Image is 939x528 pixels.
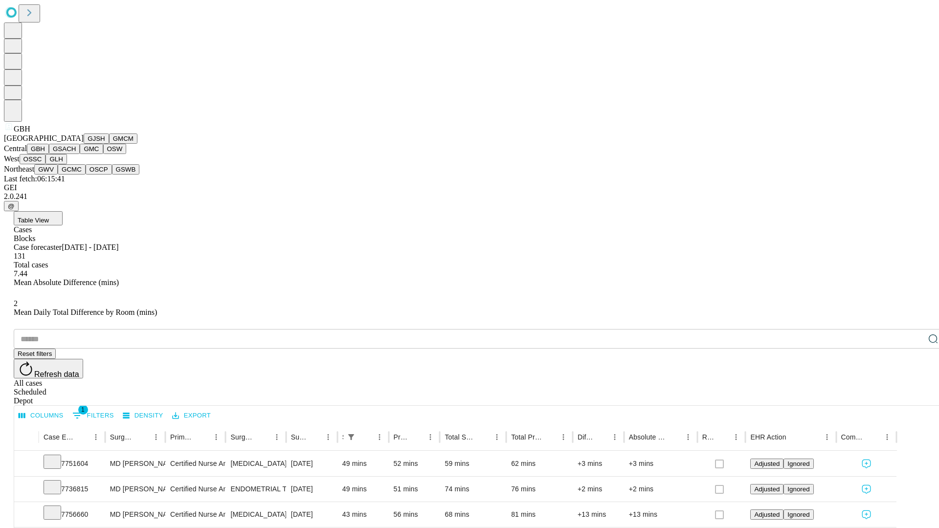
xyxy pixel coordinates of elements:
[820,430,834,444] button: Menu
[867,430,880,444] button: Sort
[34,370,79,378] span: Refresh data
[511,451,568,476] div: 62 mins
[754,460,780,467] span: Adjusted
[45,154,67,164] button: GLH
[729,430,743,444] button: Menu
[103,144,127,154] button: OSW
[89,430,103,444] button: Menu
[578,477,619,502] div: +2 mins
[629,502,693,527] div: +13 mins
[19,481,34,498] button: Expand
[594,430,608,444] button: Sort
[149,430,163,444] button: Menu
[14,359,83,378] button: Refresh data
[445,451,501,476] div: 59 mins
[86,164,112,175] button: OSCP
[4,165,34,173] span: Northeast
[14,125,30,133] span: GBH
[8,202,15,210] span: @
[787,430,801,444] button: Sort
[783,459,813,469] button: Ignored
[750,433,786,441] div: EHR Action
[394,451,435,476] div: 52 mins
[715,430,729,444] button: Sort
[120,408,166,423] button: Density
[14,243,62,251] span: Case forecaster
[445,433,475,441] div: Total Scheduled Duration
[110,502,160,527] div: MD [PERSON_NAME]
[18,217,49,224] span: Table View
[170,433,195,441] div: Primary Service
[841,433,866,441] div: Comments
[750,484,783,494] button: Adjusted
[608,430,622,444] button: Menu
[256,430,270,444] button: Sort
[783,509,813,520] button: Ignored
[344,430,358,444] button: Show filters
[209,430,223,444] button: Menu
[49,144,80,154] button: GSACH
[270,430,284,444] button: Menu
[230,502,281,527] div: [MEDICAL_DATA] WITH [MEDICAL_DATA] AND/OR [MEDICAL_DATA] WITH OR WITHOUT D\T\C
[230,433,255,441] div: Surgery Name
[27,144,49,154] button: GBH
[787,485,809,493] span: Ignored
[754,485,780,493] span: Adjusted
[170,502,221,527] div: Certified Nurse Anesthetist
[44,451,100,476] div: 7751604
[170,477,221,502] div: Certified Nurse Anesthetist
[230,451,281,476] div: [MEDICAL_DATA] COLD KNIFE OR LASER
[196,430,209,444] button: Sort
[668,430,681,444] button: Sort
[14,252,25,260] span: 131
[14,211,63,225] button: Table View
[557,430,570,444] button: Menu
[80,144,103,154] button: GMC
[112,164,140,175] button: GSWB
[511,477,568,502] div: 76 mins
[84,133,109,144] button: GJSH
[4,192,935,201] div: 2.0.241
[18,350,52,357] span: Reset filters
[629,433,667,441] div: Absolute Difference
[135,430,149,444] button: Sort
[44,433,74,441] div: Case Epic Id
[109,133,137,144] button: GMCM
[543,430,557,444] button: Sort
[490,430,504,444] button: Menu
[4,134,84,142] span: [GEOGRAPHIC_DATA]
[342,502,384,527] div: 43 mins
[424,430,437,444] button: Menu
[4,154,20,163] span: West
[511,502,568,527] div: 81 mins
[342,451,384,476] div: 49 mins
[342,433,343,441] div: Scheduled In Room Duration
[291,451,333,476] div: [DATE]
[445,477,501,502] div: 74 mins
[19,506,34,524] button: Expand
[110,433,134,441] div: Surgeon Name
[702,433,715,441] div: Resolved in EHR
[62,243,118,251] span: [DATE] - [DATE]
[110,477,160,502] div: MD [PERSON_NAME]
[394,502,435,527] div: 56 mins
[321,430,335,444] button: Menu
[629,451,693,476] div: +3 mins
[787,511,809,518] span: Ignored
[110,451,160,476] div: MD [PERSON_NAME]
[342,477,384,502] div: 49 mins
[787,460,809,467] span: Ignored
[4,183,935,192] div: GEI
[783,484,813,494] button: Ignored
[410,430,424,444] button: Sort
[75,430,89,444] button: Sort
[291,477,333,502] div: [DATE]
[78,405,88,415] span: 1
[34,164,58,175] button: GWV
[4,175,65,183] span: Last fetch: 06:15:41
[880,430,894,444] button: Menu
[230,477,281,502] div: ENDOMETRIAL THERMAL [MEDICAL_DATA]
[394,477,435,502] div: 51 mins
[681,430,695,444] button: Menu
[291,502,333,527] div: [DATE]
